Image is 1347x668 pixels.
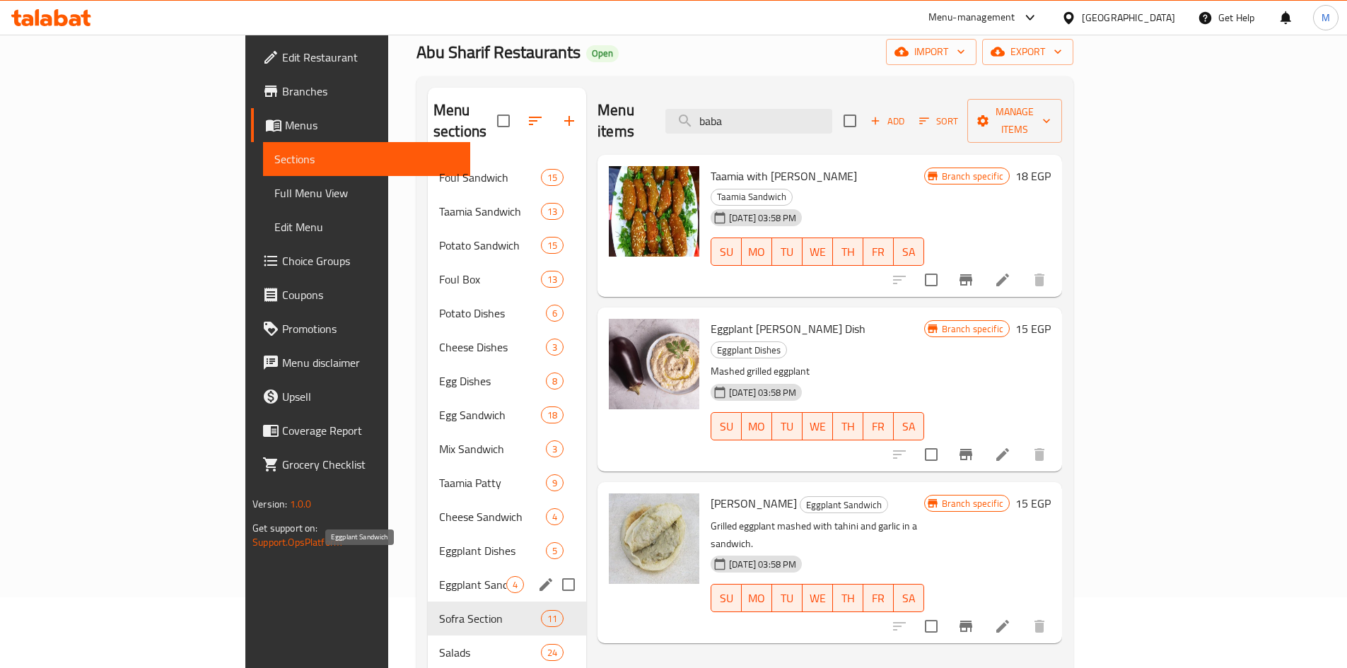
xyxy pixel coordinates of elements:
div: Potato Sandwich15 [428,228,586,262]
div: Cheese Sandwich4 [428,500,586,534]
span: Coupons [282,286,459,303]
span: 11 [542,612,563,626]
h6: 18 EGP [1015,166,1051,186]
button: MO [742,584,772,612]
span: TU [778,588,797,609]
div: Mix Sandwich3 [428,432,586,466]
span: Grocery Checklist [282,456,459,473]
a: Edit menu item [994,271,1011,288]
a: Support.OpsPlatform [252,533,342,551]
span: Sort sections [518,104,552,138]
span: [DATE] 03:58 PM [723,211,802,225]
button: TH [833,584,863,612]
div: items [541,610,564,627]
a: Branches [251,74,470,108]
div: items [546,474,564,491]
a: Promotions [251,312,470,346]
span: Egg Dishes [439,373,546,389]
span: Eggplant Sandwich [439,576,506,593]
span: Potato Dishes [439,305,546,322]
p: Grilled eggplant mashed with tahini and garlic in a sandwich. [711,517,923,553]
span: import [897,43,965,61]
span: MO [747,242,766,262]
span: 3 [547,443,563,456]
button: MO [742,238,772,266]
span: WE [808,416,827,437]
button: edit [535,574,556,595]
span: Taamia Sandwich [711,189,792,205]
span: 13 [542,273,563,286]
span: Edit Menu [274,218,459,235]
a: Edit menu item [994,618,1011,635]
div: Foul Box13 [428,262,586,296]
div: items [546,508,564,525]
span: Egg Sandwich [439,406,541,423]
div: Taamia Sandwich [439,203,541,220]
span: Menus [285,117,459,134]
span: Add item [865,110,910,132]
span: Eggplant [PERSON_NAME] Dish [711,318,865,339]
span: Foul Box [439,271,541,288]
button: SU [711,584,742,612]
button: WE [803,412,833,440]
div: items [541,203,564,220]
span: SA [899,588,919,609]
span: TH [839,588,858,609]
span: Coverage Report [282,422,459,439]
span: Sofra Section [439,610,541,627]
a: Edit Restaurant [251,40,470,74]
span: Choice Groups [282,252,459,269]
span: SA [899,242,919,262]
span: Promotions [282,320,459,337]
div: Menu-management [928,9,1015,26]
button: FR [863,412,894,440]
span: Select to update [916,611,946,641]
div: Eggplant Dishes5 [428,534,586,568]
button: SU [711,412,742,440]
span: MO [747,416,766,437]
button: Sort [916,110,962,132]
button: Branch-specific-item [949,609,983,643]
span: MO [747,588,766,609]
span: 13 [542,205,563,218]
button: SU [711,238,742,266]
button: WE [803,238,833,266]
span: 3 [547,341,563,354]
span: 15 [542,239,563,252]
span: SU [717,416,736,437]
div: Taamia Patty9 [428,466,586,500]
p: Mashed grilled eggplant [711,363,923,380]
span: Cheese Sandwich [439,508,546,525]
div: Eggplant Sandwich [800,496,888,513]
a: Upsell [251,380,470,414]
button: Branch-specific-item [949,263,983,297]
span: Get support on: [252,519,317,537]
button: FR [863,238,894,266]
span: Branch specific [936,170,1009,183]
img: Taamia with Baba Ghannoug [609,166,699,257]
span: Open [586,47,619,59]
div: Potato Sandwich [439,237,541,254]
span: [DATE] 03:58 PM [723,386,802,399]
span: Full Menu View [274,184,459,201]
span: Menu disclaimer [282,354,459,371]
span: WE [808,242,827,262]
span: Version: [252,495,287,513]
span: [PERSON_NAME] [711,493,797,514]
span: Select section [835,106,865,136]
span: Branch specific [936,322,1009,336]
span: Eggplant Dishes [711,342,786,358]
span: Upsell [282,388,459,405]
div: Eggplant Sandwich4edit [428,568,586,602]
span: M [1322,10,1330,25]
button: export [982,39,1073,65]
div: Foul Sandwich [439,169,541,186]
button: Branch-specific-item [949,438,983,471]
h6: 15 EGP [1015,319,1051,339]
span: Edit Restaurant [282,49,459,66]
button: MO [742,412,772,440]
span: 4 [507,578,523,592]
button: FR [863,584,894,612]
span: 6 [547,307,563,320]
